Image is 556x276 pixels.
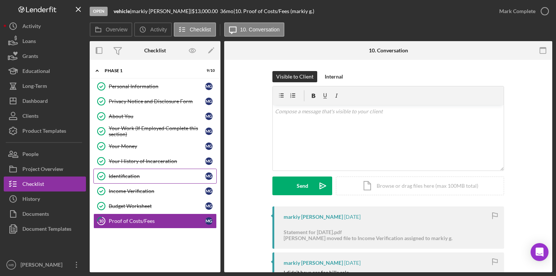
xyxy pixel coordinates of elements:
[93,139,217,154] a: Your Moneymg
[205,128,213,135] div: m g
[93,79,217,94] a: Personal Informationmg
[284,270,349,276] div: I didn’t have car for bills sale
[284,229,452,235] div: Statement for [DATE].pdf
[272,71,317,82] button: Visible to Client
[531,243,549,261] div: Open Intercom Messenger
[93,109,217,124] a: About Youmg
[9,263,14,267] text: MB
[205,83,213,90] div: m g
[321,71,347,82] button: Internal
[144,47,166,53] div: Checklist
[4,221,86,236] button: Document Templates
[109,188,205,194] div: Income Verification
[22,162,63,178] div: Project Overview
[109,143,205,149] div: Your Money
[109,98,205,104] div: Privacy Notice and Disclosure Form
[22,34,36,50] div: Loans
[22,177,44,193] div: Checklist
[109,83,205,89] div: Personal Information
[134,22,172,37] button: Activity
[205,172,213,180] div: m g
[22,221,71,238] div: Document Templates
[109,203,205,209] div: Budget Worksheet
[4,34,86,49] button: Loans
[150,27,167,33] label: Activity
[369,47,408,53] div: 10. Conversation
[114,8,132,14] div: |
[22,147,38,163] div: People
[93,199,217,214] a: Budget Worksheetmg
[4,108,86,123] button: Clients
[4,206,86,221] button: Documents
[220,8,234,14] div: 36 mo
[240,27,280,33] label: 10. Conversation
[205,202,213,210] div: m g
[284,235,452,241] div: [PERSON_NAME] moved file to Income Verification assigned to markiy g.
[192,8,220,14] div: $13,000.00
[93,184,217,199] a: Income Verificationmg
[22,191,40,208] div: History
[190,27,211,33] label: Checklist
[22,123,66,140] div: Product Templates
[90,7,108,16] div: Open
[4,79,86,93] button: Long-Term
[205,217,213,225] div: m g
[4,64,86,79] button: Educational
[22,49,38,65] div: Grants
[22,64,50,80] div: Educational
[4,19,86,34] a: Activity
[344,260,361,266] time: 2025-07-24 17:09
[109,158,205,164] div: Your History of Incarceration
[4,162,86,177] button: Project Overview
[499,4,535,19] div: Mark Complete
[344,214,361,220] time: 2025-07-24 17:13
[19,257,67,274] div: [PERSON_NAME]
[22,19,41,36] div: Activity
[4,147,86,162] button: People
[4,257,86,272] button: MB[PERSON_NAME]
[276,71,313,82] div: Visible to Client
[106,27,127,33] label: Overview
[4,93,86,108] button: Dashboard
[174,22,216,37] button: Checklist
[4,191,86,206] button: History
[93,169,217,184] a: Identificationmg
[90,22,132,37] button: Overview
[4,49,86,64] button: Grants
[109,218,205,224] div: Proof of Costs/Fees
[93,124,217,139] a: Your Work (If Employed Complete this section)mg
[205,98,213,105] div: m g
[272,177,332,195] button: Send
[284,214,343,220] div: markiy [PERSON_NAME]
[234,8,314,14] div: | 10. Proof of Costs/Fees (markiy g.)
[297,177,308,195] div: Send
[109,125,205,137] div: Your Work (If Employed Complete this section)
[132,8,192,14] div: markiy [PERSON_NAME] |
[93,214,217,229] a: 10Proof of Costs/Feesmg
[205,187,213,195] div: m g
[105,68,196,73] div: Phase 1
[109,173,205,179] div: Identification
[4,177,86,191] a: Checklist
[205,142,213,150] div: m g
[205,157,213,165] div: m g
[492,4,552,19] button: Mark Complete
[22,206,49,223] div: Documents
[22,79,47,95] div: Long-Term
[284,260,343,266] div: markiy [PERSON_NAME]
[4,123,86,138] button: Product Templates
[93,94,217,109] a: Privacy Notice and Disclosure Formmg
[114,8,130,14] b: vehicle
[325,71,343,82] div: Internal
